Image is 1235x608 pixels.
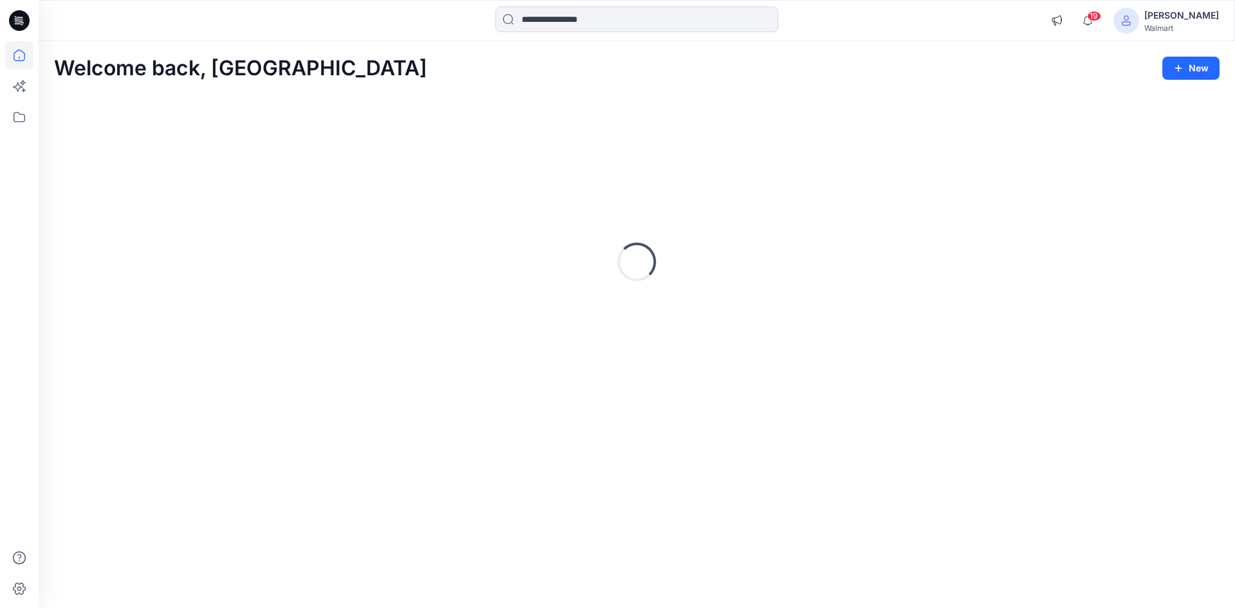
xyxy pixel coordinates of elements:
[1121,15,1131,26] svg: avatar
[1162,57,1220,80] button: New
[1087,11,1101,21] span: 19
[1144,23,1219,33] div: Walmart
[54,57,427,80] h2: Welcome back, [GEOGRAPHIC_DATA]
[1144,8,1219,23] div: [PERSON_NAME]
